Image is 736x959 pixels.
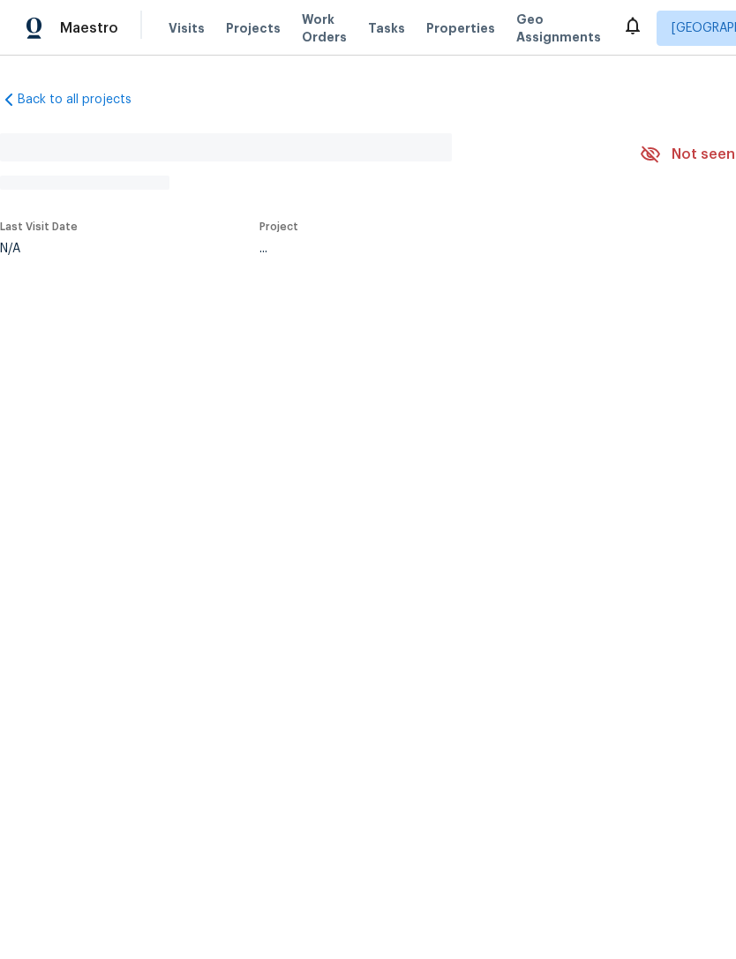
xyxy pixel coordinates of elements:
[259,243,598,255] div: ...
[368,22,405,34] span: Tasks
[226,19,281,37] span: Projects
[426,19,495,37] span: Properties
[60,19,118,37] span: Maestro
[516,11,601,46] span: Geo Assignments
[169,19,205,37] span: Visits
[259,221,298,232] span: Project
[302,11,347,46] span: Work Orders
